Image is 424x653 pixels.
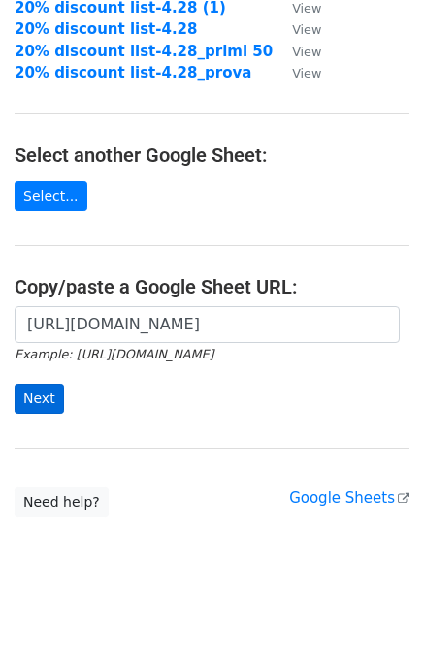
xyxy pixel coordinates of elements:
a: View [273,20,321,38]
a: 20% discount list-4.28_prova [15,64,251,81]
a: 20% discount list-4.28_primi 50 [15,43,273,60]
a: Select... [15,181,87,211]
input: Paste your Google Sheet URL here [15,306,400,343]
small: View [292,22,321,37]
small: View [292,45,321,59]
a: Need help? [15,487,109,517]
a: Google Sheets [289,489,409,507]
h4: Select another Google Sheet: [15,143,409,167]
h4: Copy/paste a Google Sheet URL: [15,275,409,298]
iframe: Chat Widget [327,560,424,653]
a: View [273,43,321,60]
small: View [292,66,321,80]
input: Next [15,384,64,414]
small: Example: [URL][DOMAIN_NAME] [15,347,213,361]
div: Widget chat [327,560,424,653]
a: 20% discount list-4.28 [15,20,198,38]
a: View [273,64,321,81]
small: View [292,1,321,16]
